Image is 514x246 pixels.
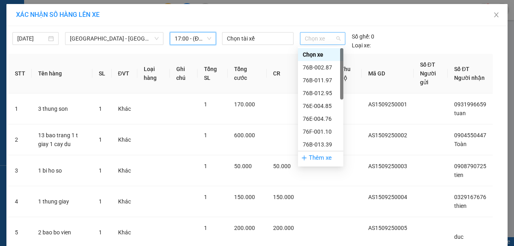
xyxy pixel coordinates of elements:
[454,234,463,240] span: duc
[454,141,467,147] span: Toàn
[228,54,267,94] th: Tổng cước
[454,163,486,169] span: 0908790725
[204,163,207,169] span: 1
[99,167,102,174] span: 1
[198,54,228,94] th: Tổng SL
[334,54,361,94] th: Thu hộ
[234,225,255,231] span: 200.000
[112,94,137,124] td: Khác
[298,74,343,87] div: 76B-011.97
[493,12,500,18] span: close
[273,194,294,200] span: 150.000
[362,54,414,94] th: Mã GD
[454,203,467,209] span: thien
[368,225,407,231] span: AS1509250005
[8,54,32,94] th: STT
[485,4,508,26] button: Close
[352,32,374,41] div: 0
[298,48,343,61] div: Chọn xe
[204,225,207,231] span: 1
[92,54,112,94] th: SL
[454,110,466,116] span: tuan
[298,125,343,138] div: 76F-001.10
[204,194,207,200] span: 1
[454,194,486,200] span: 0329167676
[454,75,485,81] span: Người nhận
[234,101,255,108] span: 170.000
[368,101,407,108] span: AS1509250001
[204,132,207,138] span: 1
[298,100,343,112] div: 76E-004.85
[32,94,92,124] td: 3 thung son
[303,102,339,110] div: 76E-004.85
[303,50,339,59] div: Chọn xe
[454,101,486,108] span: 0931996659
[273,163,291,169] span: 50.000
[303,89,339,98] div: 76B-012.95
[454,132,486,138] span: 0904550447
[267,54,300,94] th: CR
[204,101,207,108] span: 1
[99,229,102,236] span: 1
[112,186,137,217] td: Khác
[170,54,198,94] th: Ghi chú
[368,163,407,169] span: AS1509250003
[16,11,100,18] span: XÁC NHẬN SỐ HÀNG LÊN XE
[8,155,32,186] td: 3
[368,194,407,200] span: AS1509250004
[70,33,159,45] span: Sài Gòn - Quảng Ngãi (An Sương)
[298,87,343,100] div: 76B-012.95
[8,94,32,124] td: 1
[32,124,92,155] td: 13 bao trang 1 t giay 1 cay du
[32,54,92,94] th: Tên hàng
[175,33,211,45] span: 17:00 - (Đã hủy)
[420,61,435,68] span: Số ĐT
[301,155,307,161] span: plus
[99,198,102,205] span: 1
[8,124,32,155] td: 2
[298,61,343,74] div: 76B-002.87
[352,32,370,41] span: Số ghế:
[303,140,339,149] div: 76B-013.39
[8,186,32,217] td: 4
[112,124,137,155] td: Khác
[234,132,255,138] span: 600.000
[32,155,92,186] td: 1 bi ho so
[234,194,255,200] span: 150.000
[273,225,294,231] span: 200.000
[454,172,463,178] span: tien
[420,70,436,85] span: Người gửi
[454,66,469,72] span: Số ĐT
[32,186,92,217] td: 1 thung giay
[112,155,137,186] td: Khác
[352,41,371,50] span: Loại xe:
[303,63,339,72] div: 76B-002.87
[137,54,170,94] th: Loại hàng
[154,36,159,41] span: down
[99,106,102,112] span: 1
[112,54,137,94] th: ĐVT
[99,136,102,143] span: 1
[17,34,47,43] input: 15/09/2025
[303,114,339,123] div: 76E-004.76
[368,132,407,138] span: AS1509250002
[234,163,252,169] span: 50.000
[303,127,339,136] div: 76F-001.10
[298,138,343,151] div: 76B-013.39
[305,33,341,45] span: Chọn xe
[298,151,343,165] div: Thêm xe
[298,112,343,125] div: 76E-004.76
[303,76,339,85] div: 76B-011.97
